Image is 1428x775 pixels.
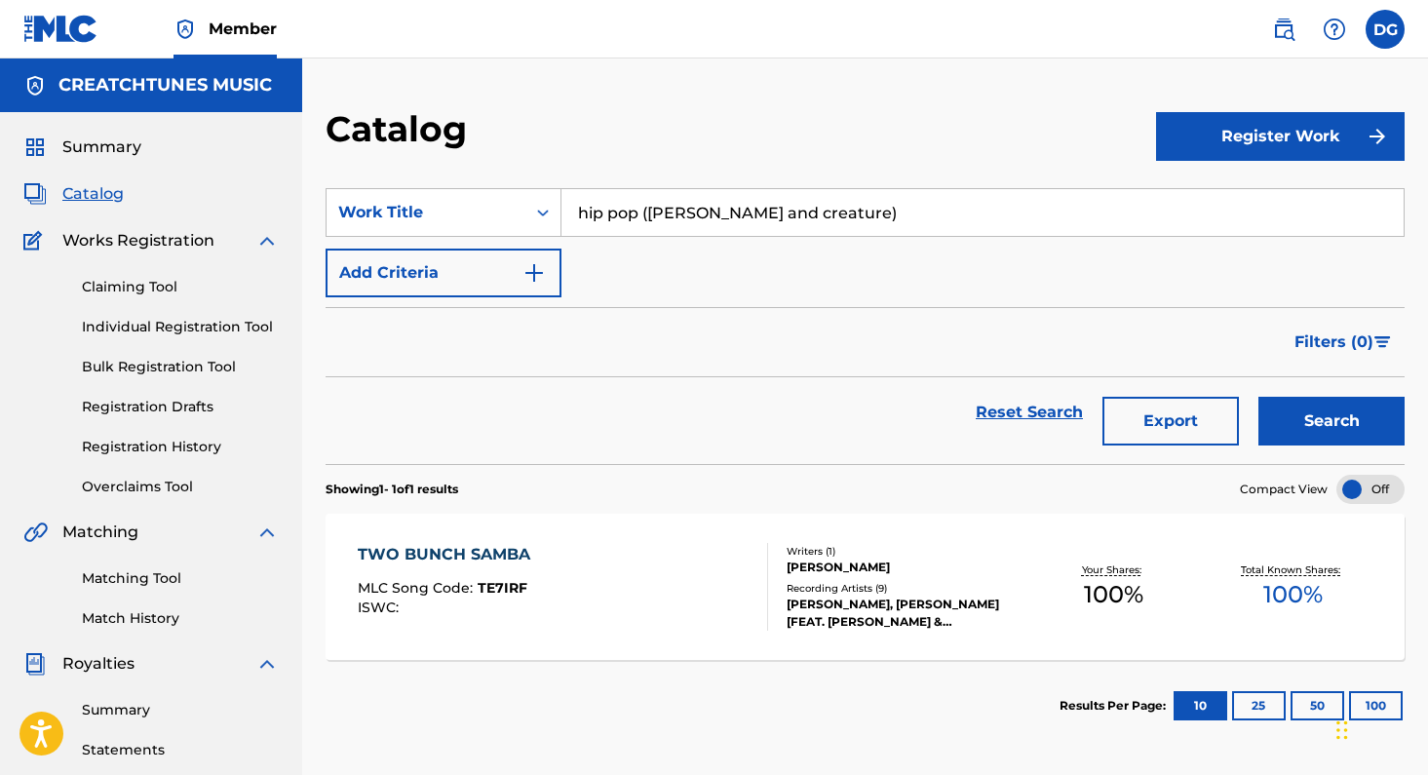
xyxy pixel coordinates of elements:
a: Registration Drafts [82,397,279,417]
a: Match History [82,608,279,629]
img: Summary [23,136,47,159]
div: Help [1315,10,1354,49]
span: Catalog [62,182,124,206]
span: Royalties [62,652,135,676]
span: TE7IRF [478,579,527,597]
span: Filters ( 0 ) [1294,330,1373,354]
button: 25 [1232,691,1286,720]
div: Work Title [338,201,514,224]
img: expand [255,229,279,252]
img: expand [255,652,279,676]
button: Export [1102,397,1239,446]
div: Writers ( 1 ) [787,544,1024,559]
div: Drag [1336,701,1348,759]
button: Search [1258,397,1405,446]
h2: Catalog [326,107,477,151]
iframe: Chat Widget [1331,681,1428,775]
span: ISWC : [358,599,404,616]
button: Filters (0) [1283,318,1405,367]
img: Royalties [23,652,47,676]
button: Register Work [1156,112,1405,161]
p: Your Shares: [1082,562,1146,577]
img: help [1323,18,1346,41]
p: Showing 1 - 1 of 1 results [326,481,458,498]
div: TWO BUNCH SAMBA [358,543,540,566]
span: Member [209,18,277,40]
a: Claiming Tool [82,277,279,297]
a: SummarySummary [23,136,141,159]
img: Matching [23,521,48,544]
span: 100 % [1084,577,1143,612]
a: Matching Tool [82,568,279,589]
span: Matching [62,521,138,544]
a: CatalogCatalog [23,182,124,206]
a: Public Search [1264,10,1303,49]
iframe: Resource Center [1373,486,1428,653]
img: Works Registration [23,229,49,252]
p: Results Per Page: [1060,697,1171,715]
img: filter [1374,336,1391,348]
div: Recording Artists ( 9 ) [787,581,1024,596]
a: Summary [82,700,279,720]
img: 9d2ae6d4665cec9f34b9.svg [522,261,546,285]
span: Summary [62,136,141,159]
a: Statements [82,740,279,760]
a: Individual Registration Tool [82,317,279,337]
a: Registration History [82,437,279,457]
span: Compact View [1240,481,1328,498]
span: MLC Song Code : [358,579,478,597]
button: Add Criteria [326,249,561,297]
button: 10 [1174,691,1227,720]
a: TWO BUNCH SAMBAMLC Song Code:TE7IRFISWC:Writers (1)[PERSON_NAME]Recording Artists (9)[PERSON_NAME... [326,514,1405,660]
img: f7272a7cc735f4ea7f67.svg [1366,125,1389,148]
img: MLC Logo [23,15,98,43]
img: Accounts [23,74,47,97]
div: [PERSON_NAME], [PERSON_NAME] [FEAT. [PERSON_NAME] & [PERSON_NAME]], [PERSON_NAME],[PERSON_NAME],[... [787,596,1024,631]
span: Works Registration [62,229,214,252]
img: Top Rightsholder [174,18,197,41]
img: search [1272,18,1295,41]
button: 50 [1291,691,1344,720]
a: Bulk Registration Tool [82,357,279,377]
img: expand [255,521,279,544]
a: Overclaims Tool [82,477,279,497]
div: [PERSON_NAME] [787,559,1024,576]
h5: CREATCHTUNES MUSIC [58,74,272,97]
p: Total Known Shares: [1241,562,1345,577]
a: Reset Search [966,391,1093,434]
div: User Menu [1366,10,1405,49]
form: Search Form [326,188,1405,464]
span: 100 % [1263,577,1323,612]
img: Catalog [23,182,47,206]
